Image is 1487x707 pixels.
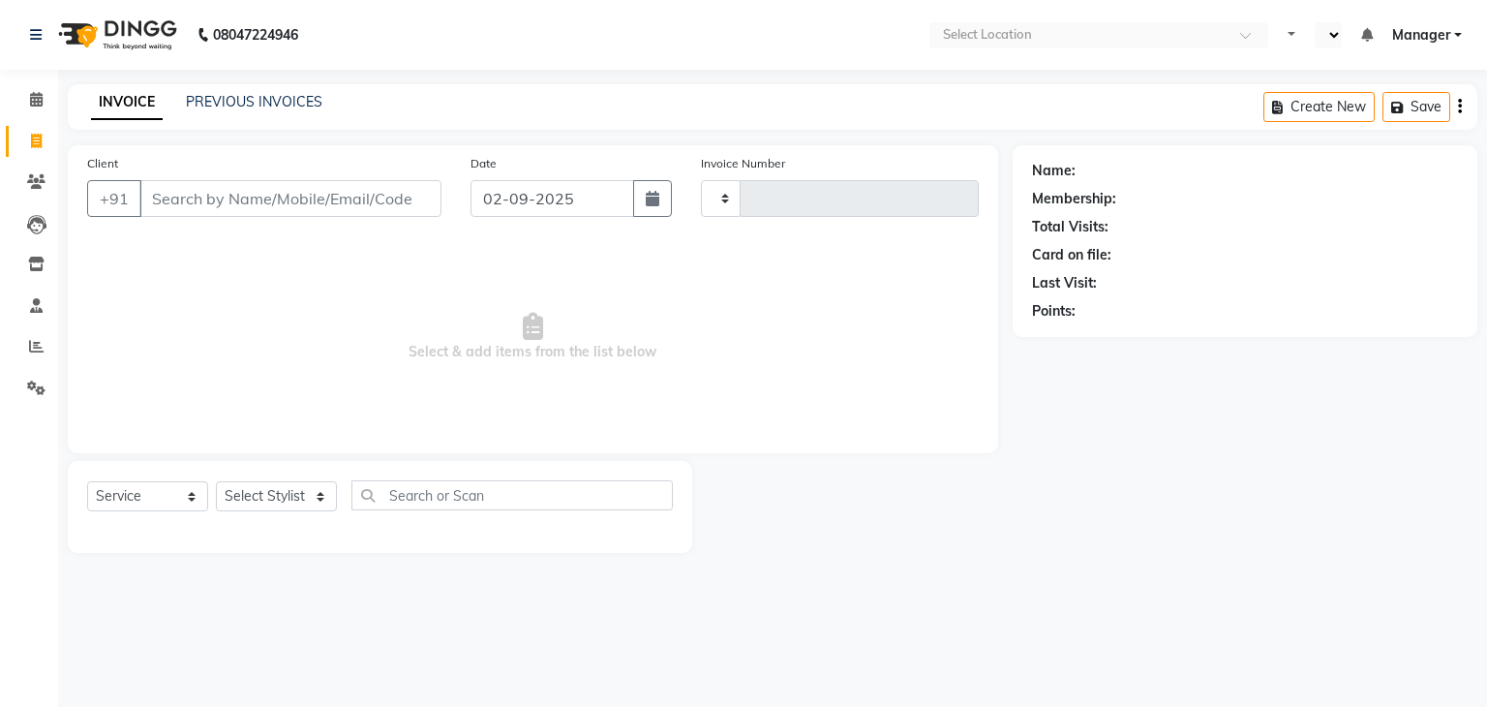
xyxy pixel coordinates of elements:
label: Client [87,155,118,172]
span: Select & add items from the list below [87,240,979,434]
span: Manager [1392,25,1450,46]
a: INVOICE [91,85,163,120]
div: Total Visits: [1032,217,1108,237]
input: Search by Name/Mobile/Email/Code [139,180,441,217]
b: 08047224946 [213,8,298,62]
div: Membership: [1032,189,1116,209]
div: Last Visit: [1032,273,1097,293]
button: Save [1382,92,1450,122]
label: Invoice Number [701,155,785,172]
button: +91 [87,180,141,217]
div: Card on file: [1032,245,1111,265]
img: logo [49,8,182,62]
button: Create New [1263,92,1375,122]
div: Select Location [943,25,1032,45]
a: PREVIOUS INVOICES [186,93,322,110]
label: Date [470,155,497,172]
div: Points: [1032,301,1076,322]
div: Name: [1032,161,1076,181]
input: Search or Scan [351,480,673,510]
